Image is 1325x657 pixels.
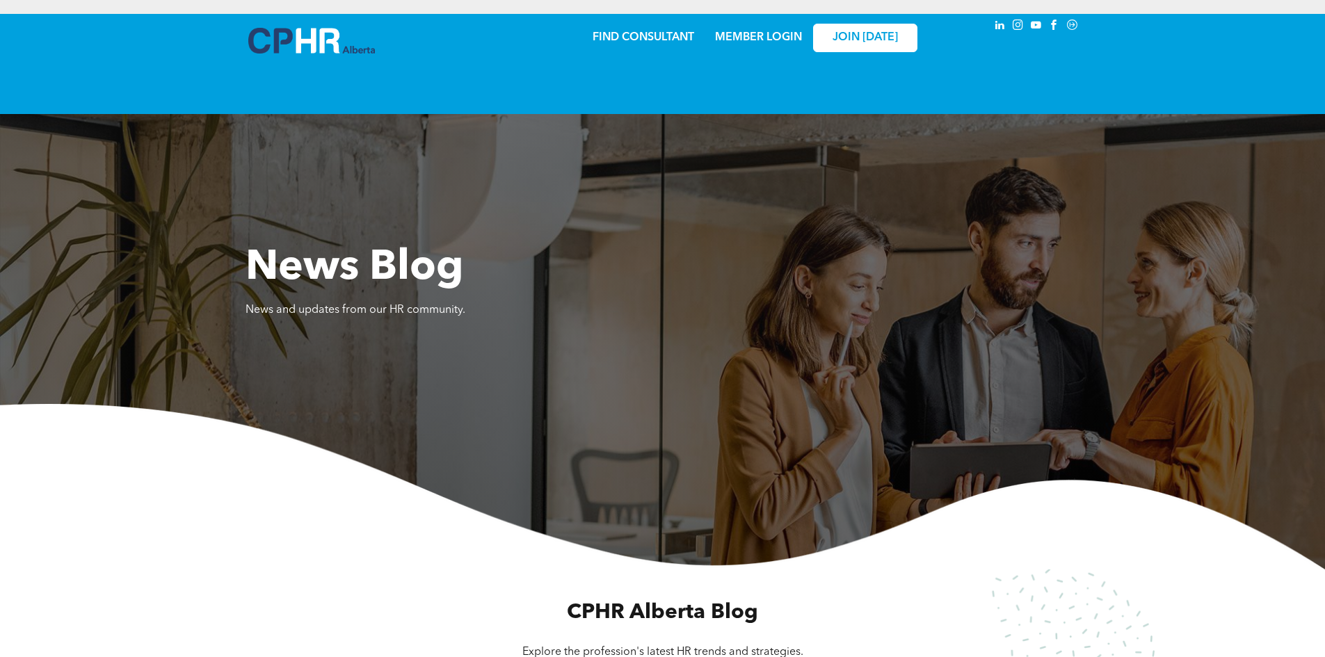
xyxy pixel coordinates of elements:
[567,602,625,623] span: CPHR
[1011,17,1026,36] a: instagram
[715,32,802,43] a: MEMBER LOGIN
[246,305,465,316] span: News and updates from our HR community.
[248,28,375,54] img: A blue and white logo for cp alberta
[1029,17,1044,36] a: youtube
[833,31,898,44] span: JOIN [DATE]
[1065,17,1080,36] a: Social network
[813,24,917,52] a: JOIN [DATE]
[246,248,463,289] span: News Blog
[593,32,694,43] a: FIND CONSULTANT
[1047,17,1062,36] a: facebook
[629,602,758,623] span: Alberta Blog
[993,17,1008,36] a: linkedin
